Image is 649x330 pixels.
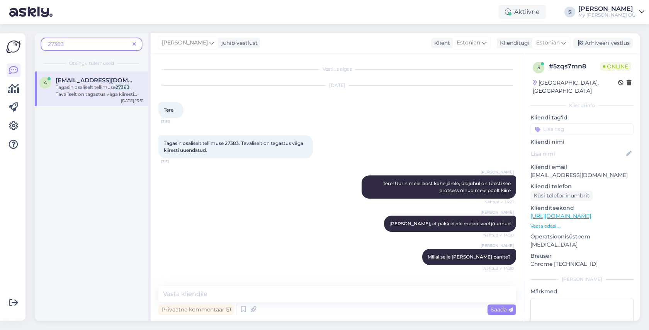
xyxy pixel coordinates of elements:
[431,39,450,47] div: Klient
[218,39,258,47] div: juhib vestlust
[530,191,593,201] div: Küsi telefoninumbrit
[530,163,634,171] p: Kliendi email
[530,138,634,146] p: Kliendi nimi
[530,171,634,179] p: [EMAIL_ADDRESS][DOMAIN_NAME]
[164,107,175,113] span: Tere,
[533,79,618,95] div: [GEOGRAPHIC_DATA], [GEOGRAPHIC_DATA]
[530,114,634,122] p: Kliendi tag'id
[537,65,540,70] span: 5
[457,39,480,47] span: Estonian
[530,223,634,230] p: Vaata edasi ...
[56,84,116,90] span: Tagasin osaliselt tellimuse
[530,287,634,296] p: Märkmed
[164,140,304,153] span: Tagasin osaliselt tellimuse 27383. Tavaliselt on tagastus väga kiiresti uuendatud.
[481,243,514,248] span: [PERSON_NAME]
[600,62,631,71] span: Online
[161,159,190,165] span: 13:51
[549,62,600,71] div: # 5zqs7mn8
[530,213,591,219] a: [URL][DOMAIN_NAME]
[6,39,21,54] img: Askly Logo
[428,254,511,260] span: Millal selle [PERSON_NAME] panite?
[483,232,514,238] span: Nähtud ✓ 14:30
[499,5,546,19] div: Aktiivne
[389,221,511,226] span: [PERSON_NAME], et pakk ei ole meieni veel jõudnud
[536,39,560,47] span: Estonian
[158,304,234,315] div: Privaatne kommentaar
[530,276,634,283] div: [PERSON_NAME]
[383,180,512,193] span: Tere! Uurin meie laost kohe järele, üldjuhul on tõesti see protsess olnud meie poolt kiire
[578,6,644,18] a: [PERSON_NAME]My [PERSON_NAME] OÜ
[530,260,634,268] p: Chrome [TECHNICAL_ID]
[158,82,516,89] div: [DATE]
[158,66,516,73] div: Vestlus algas
[483,265,514,271] span: Nähtud ✓ 14:30
[530,204,634,212] p: Klienditeekond
[161,119,190,124] span: 13:50
[56,77,136,84] span: annettesaar8@gmail.com
[121,98,144,104] div: [DATE] 13:51
[44,80,47,85] span: a
[484,199,514,205] span: Nähtud ✓ 14:21
[578,6,636,12] div: [PERSON_NAME]
[530,182,634,191] p: Kliendi telefon
[530,241,634,249] p: [MEDICAL_DATA]
[481,209,514,215] span: [PERSON_NAME]
[530,102,634,109] div: Kliendi info
[162,39,208,47] span: [PERSON_NAME]
[48,41,64,48] span: 27383
[530,252,634,260] p: Brauser
[481,169,514,175] span: [PERSON_NAME]
[497,39,530,47] div: Klienditugi
[578,12,636,18] div: My [PERSON_NAME] OÜ
[573,38,633,48] div: Arhiveeri vestlus
[69,60,114,67] span: Otsingu tulemused
[56,84,137,104] span: . Tavaliselt on tagastus väga kiiresti uuendatud.
[116,84,129,90] mark: 27383
[530,123,634,135] input: Lisa tag
[564,7,575,17] div: S
[531,150,625,158] input: Lisa nimi
[530,233,634,241] p: Operatsioonisüsteem
[491,306,513,313] span: Saada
